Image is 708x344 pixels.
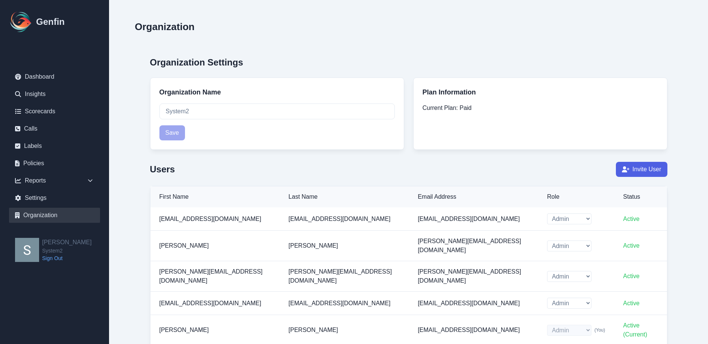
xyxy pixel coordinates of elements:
[9,173,100,188] div: Reports
[42,247,92,254] span: System2
[616,162,667,177] button: Invite User
[150,163,175,175] h2: Users
[418,216,520,222] span: [EMAIL_ADDRESS][DOMAIN_NAME]
[9,208,100,223] a: Organization
[288,242,338,249] span: [PERSON_NAME]
[423,105,458,111] span: Current Plan:
[9,10,33,34] img: Logo
[623,242,640,249] span: Active
[150,56,667,68] h2: Organization Settings
[538,186,614,207] th: Role
[288,216,390,222] span: [EMAIL_ADDRESS][DOMAIN_NAME]
[9,69,100,84] a: Dashboard
[594,327,605,333] span: (You)
[288,300,390,306] span: [EMAIL_ADDRESS][DOMAIN_NAME]
[418,238,521,253] span: [PERSON_NAME][EMAIL_ADDRESS][DOMAIN_NAME]
[423,87,658,97] h3: Plan Information
[9,139,100,154] a: Labels
[288,268,392,284] span: [PERSON_NAME][EMAIL_ADDRESS][DOMAIN_NAME]
[418,268,521,284] span: [PERSON_NAME][EMAIL_ADDRESS][DOMAIN_NAME]
[159,327,209,333] span: [PERSON_NAME]
[9,190,100,205] a: Settings
[159,300,261,306] span: [EMAIL_ADDRESS][DOMAIN_NAME]
[288,327,338,333] span: [PERSON_NAME]
[159,268,263,284] span: [PERSON_NAME][EMAIL_ADDRESS][DOMAIN_NAME]
[159,242,209,249] span: [PERSON_NAME]
[42,238,92,247] h2: [PERSON_NAME]
[623,300,640,306] span: Active
[423,104,658,113] p: Paid
[623,216,640,222] span: Active
[614,186,667,207] th: Status
[623,273,640,279] span: Active
[159,125,185,140] button: Save
[418,327,520,333] span: [EMAIL_ADDRESS][DOMAIN_NAME]
[9,121,100,136] a: Calls
[36,16,65,28] h1: Genfin
[159,104,395,119] input: Enter your organization name
[42,254,92,262] a: Sign Out
[159,87,395,97] h3: Organization Name
[409,186,538,207] th: Email Address
[9,156,100,171] a: Policies
[9,104,100,119] a: Scorecards
[623,322,647,338] span: Active (Current)
[9,87,100,102] a: Insights
[135,21,195,32] h2: Organization
[159,216,261,222] span: [EMAIL_ADDRESS][DOMAIN_NAME]
[150,186,280,207] th: First Name
[279,186,409,207] th: Last Name
[15,238,39,262] img: Savannah Sherard
[418,300,520,306] span: [EMAIL_ADDRESS][DOMAIN_NAME]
